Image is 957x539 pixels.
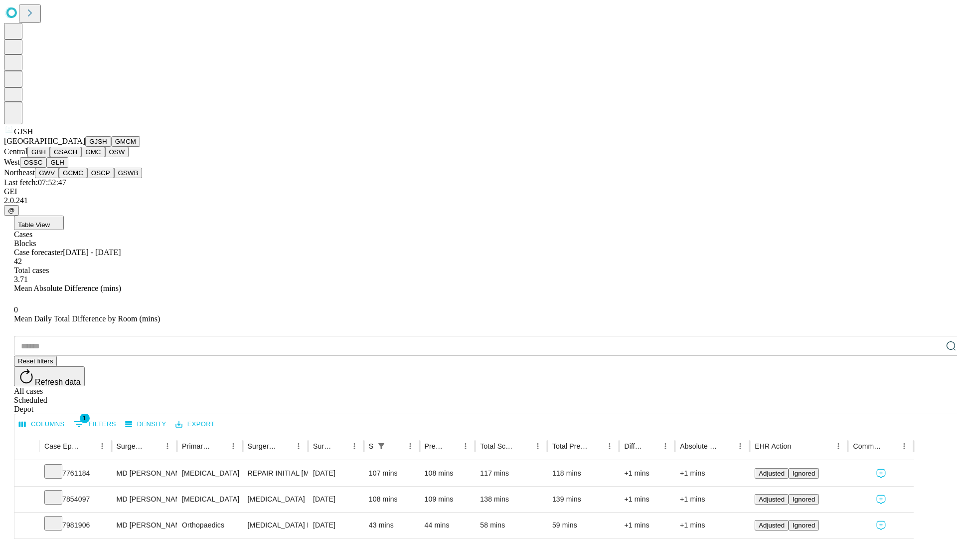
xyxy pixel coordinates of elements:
button: Menu [658,439,672,453]
span: West [4,158,20,166]
span: GJSH [14,127,33,136]
span: Adjusted [759,496,785,503]
button: Adjusted [755,520,789,531]
button: Sort [719,439,733,453]
span: Refresh data [35,378,81,386]
div: Absolute Difference [680,442,718,450]
div: 1 active filter [374,439,388,453]
button: Sort [389,439,403,453]
button: GMC [81,147,105,157]
div: 2.0.241 [4,196,953,205]
div: [MEDICAL_DATA] RELEASE [248,513,303,538]
span: Mean Daily Total Difference by Room (mins) [14,314,160,323]
button: Sort [445,439,459,453]
button: Sort [883,439,897,453]
button: GSACH [50,147,81,157]
button: Menu [733,439,747,453]
span: Central [4,147,27,156]
div: Predicted In Room Duration [425,442,444,450]
div: Difference [624,442,643,450]
button: Menu [831,439,845,453]
button: Menu [459,439,473,453]
div: 43 mins [369,513,415,538]
button: Ignored [789,520,819,531]
span: 0 [14,305,18,314]
div: Primary Service [182,442,211,450]
button: GWV [35,168,59,178]
div: 59 mins [552,513,615,538]
div: Surgery Date [313,442,332,450]
span: 42 [14,257,22,266]
button: Adjusted [755,494,789,505]
div: Scheduled In Room Duration [369,442,373,450]
div: +1 mins [624,461,670,486]
button: Sort [644,439,658,453]
div: +1 mins [680,461,745,486]
button: OSSC [20,157,47,168]
div: Comments [853,442,882,450]
button: Menu [226,439,240,453]
span: 3.71 [14,275,28,283]
div: Total Scheduled Duration [480,442,516,450]
div: 7761184 [44,461,107,486]
button: Sort [792,439,806,453]
button: OSW [105,147,129,157]
div: [MEDICAL_DATA] [182,461,237,486]
div: 58 mins [480,513,542,538]
span: Adjusted [759,522,785,529]
button: Sort [212,439,226,453]
span: Total cases [14,266,49,274]
button: Sort [81,439,95,453]
span: Northeast [4,168,35,177]
div: 118 mins [552,461,615,486]
button: Menu [603,439,617,453]
div: [DATE] [313,487,359,512]
button: Menu [531,439,545,453]
button: Expand [19,465,34,483]
div: Surgeon Name [117,442,146,450]
div: +1 mins [624,487,670,512]
div: EHR Action [755,442,791,450]
div: [MEDICAL_DATA] [248,487,303,512]
div: 108 mins [425,461,471,486]
span: Last fetch: 07:52:47 [4,178,66,187]
span: [DATE] - [DATE] [63,248,121,257]
span: Ignored [793,496,815,503]
div: GEI [4,187,953,196]
div: REPAIR INITIAL [MEDICAL_DATA] REDUCIBLE AGE [DEMOGRAPHIC_DATA] OR MORE [248,461,303,486]
button: Export [173,417,217,432]
button: Menu [160,439,174,453]
button: Select columns [16,417,67,432]
div: 108 mins [369,487,415,512]
div: 109 mins [425,487,471,512]
span: Reset filters [18,357,53,365]
div: +1 mins [624,513,670,538]
button: GMCM [111,136,140,147]
span: Adjusted [759,470,785,477]
button: @ [4,205,19,216]
span: 1 [80,413,90,423]
button: Sort [517,439,531,453]
button: Sort [589,439,603,453]
div: 139 mins [552,487,615,512]
div: 7854097 [44,487,107,512]
button: GLH [46,157,68,168]
button: GJSH [85,136,111,147]
button: Ignored [789,468,819,479]
button: Menu [347,439,361,453]
button: GCMC [59,168,87,178]
button: Menu [292,439,306,453]
div: MD [PERSON_NAME] E Md [117,461,172,486]
button: Reset filters [14,356,57,366]
div: Case Epic Id [44,442,80,450]
div: Orthopaedics [182,513,237,538]
button: Show filters [71,416,119,432]
button: Density [123,417,169,432]
span: Ignored [793,522,815,529]
button: Expand [19,517,34,535]
span: Case forecaster [14,248,63,257]
button: GSWB [114,168,143,178]
div: [DATE] [313,461,359,486]
span: Table View [18,221,50,229]
span: [GEOGRAPHIC_DATA] [4,137,85,145]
